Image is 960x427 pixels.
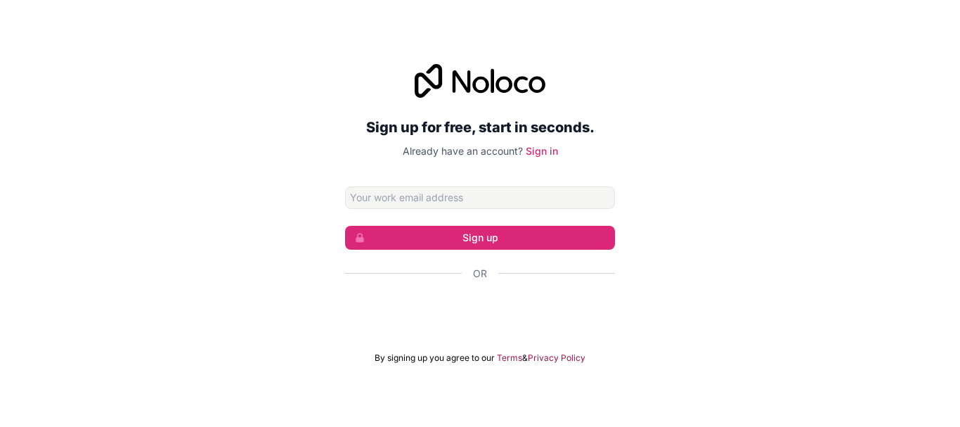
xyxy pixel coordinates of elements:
a: Privacy Policy [528,352,585,364]
a: Terms [497,352,522,364]
span: By signing up you agree to our [375,352,495,364]
input: Email address [345,186,615,209]
span: Or [473,267,487,281]
a: Sign in [526,145,558,157]
span: Already have an account? [403,145,523,157]
button: Sign up [345,226,615,250]
h2: Sign up for free, start in seconds. [345,115,615,140]
span: & [522,352,528,364]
